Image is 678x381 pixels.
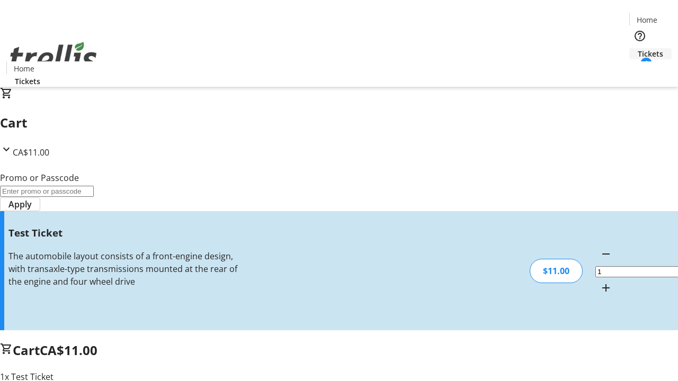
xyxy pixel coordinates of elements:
button: Decrement by one [595,243,617,265]
h3: Test Ticket [8,225,240,240]
span: Tickets [638,48,663,59]
button: Cart [629,59,650,80]
a: Home [630,14,664,25]
div: $11.00 [530,259,583,283]
span: Home [14,63,34,74]
span: Home [637,14,657,25]
span: CA$11.00 [40,341,97,359]
img: Orient E2E Organization g0L3osMbLW's Logo [6,30,101,83]
a: Tickets [629,48,672,59]
a: Tickets [6,76,49,87]
span: Apply [8,198,32,211]
div: The automobile layout consists of a front-engine design, with transaxle-type transmissions mounte... [8,250,240,288]
button: Increment by one [595,277,617,298]
span: Tickets [15,76,40,87]
button: Help [629,25,650,47]
span: CA$11.00 [13,147,49,158]
a: Home [7,63,41,74]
